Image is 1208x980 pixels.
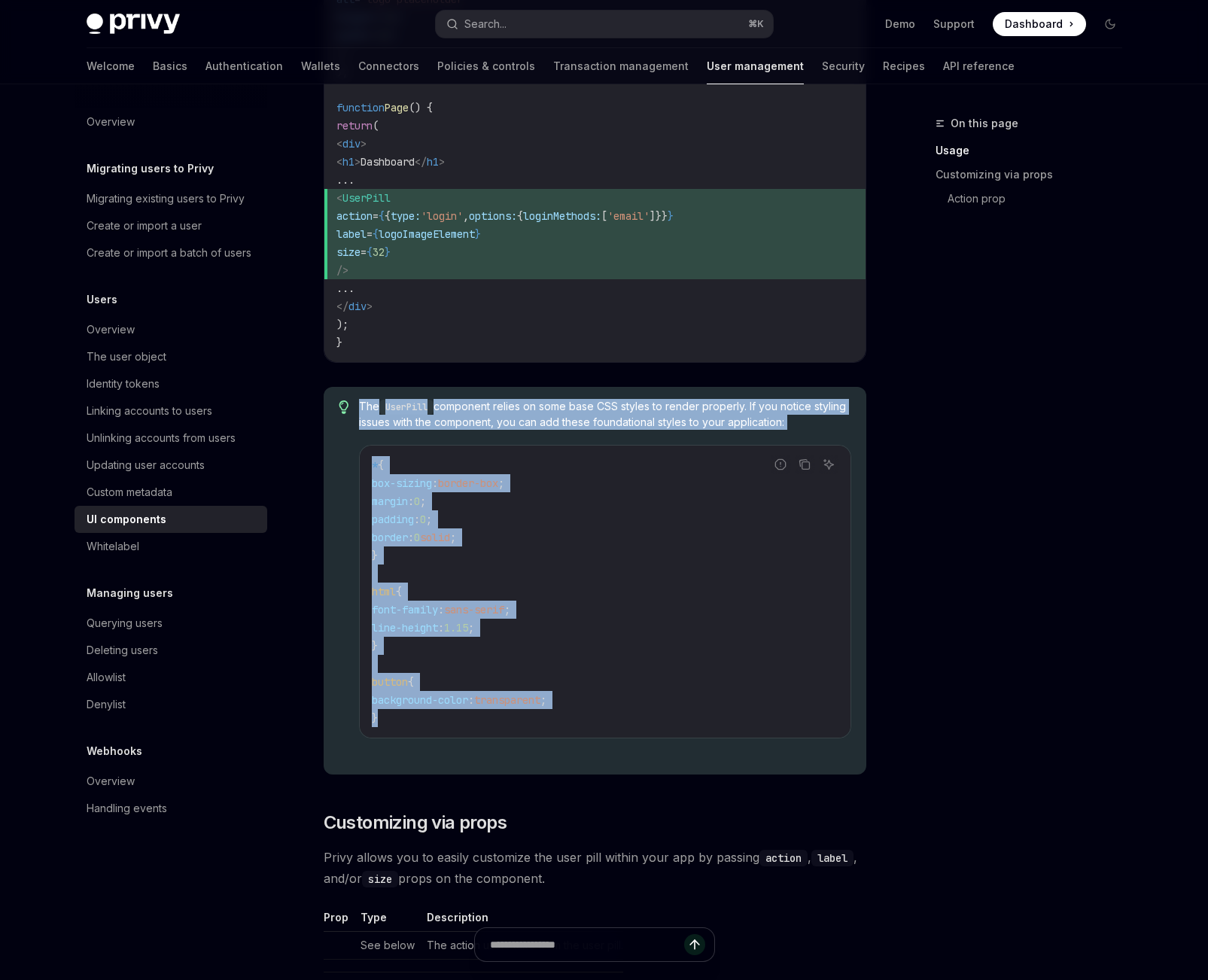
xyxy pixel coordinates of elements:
[517,209,523,223] span: {
[373,119,379,132] span: (
[87,217,202,235] div: Create or import a user
[324,910,354,932] th: Prop
[87,291,117,309] h5: Users
[87,348,166,366] div: The user object
[339,400,349,414] svg: Tip
[378,458,384,472] span: {
[75,425,267,452] a: Unlinking accounts from users
[361,155,415,169] span: Dashboard
[336,119,373,132] span: return
[336,155,342,169] span: <
[75,239,267,266] a: Create or import a batch of users
[75,212,267,239] a: Create or import a user
[408,531,414,544] span: :
[87,160,214,178] h5: Migrating users to Privy
[372,585,396,598] span: html
[358,48,419,84] a: Connectors
[342,155,354,169] span: h1
[438,621,444,635] span: :
[336,282,354,295] span: ...
[993,12,1086,36] a: Dashboard
[87,641,158,659] div: Deleting users
[553,48,689,84] a: Transaction management
[336,300,348,313] span: </
[771,455,790,474] button: Report incorrect code
[336,191,342,205] span: <
[324,811,507,835] span: Customizing via props
[87,375,160,393] div: Identity tokens
[87,321,135,339] div: Overview
[87,483,172,501] div: Custom metadata
[301,48,340,84] a: Wallets
[469,209,517,223] span: options:
[87,190,245,208] div: Migrating existing users to Privy
[372,711,378,725] span: }
[883,48,925,84] a: Recipes
[420,513,426,526] span: 0
[936,187,1134,211] a: Action prop
[540,693,546,707] span: ;
[359,399,850,430] span: The component relies on some base CSS styles to render properly. If you notice styling issues wit...
[75,343,267,370] a: The user object
[498,476,504,490] span: ;
[75,506,267,533] a: UI components
[324,847,866,889] span: Privy allows you to easily customize the user pill within your app by passing , , and/or props on...
[367,245,373,259] span: {
[426,513,432,526] span: ;
[822,48,865,84] a: Security
[354,910,421,932] th: Type
[87,772,135,790] div: Overview
[795,455,814,474] button: Copy the contents from the code block
[414,513,420,526] span: :
[87,14,180,35] img: dark logo
[933,17,975,32] a: Support
[464,15,507,33] div: Search...
[372,675,408,689] span: button
[75,316,267,343] a: Overview
[951,114,1018,132] span: On this page
[463,209,469,223] span: ,
[414,531,420,544] span: 0
[372,621,438,635] span: line-height
[415,155,427,169] span: </
[87,456,205,474] div: Updating user accounts
[336,101,385,114] span: function
[427,155,439,169] span: h1
[362,871,398,887] code: size
[87,614,163,632] div: Querying users
[87,510,166,528] div: UI components
[385,245,391,259] span: }
[438,603,444,616] span: :
[474,693,540,707] span: transparent
[342,191,391,205] span: UserPill
[1005,17,1063,32] span: Dashboard
[372,603,438,616] span: font-family
[87,584,173,602] h5: Managing users
[87,429,236,447] div: Unlinking accounts from users
[372,549,378,562] span: }
[87,668,126,686] div: Allowlist
[75,185,267,212] a: Migrating existing users to Privy
[75,637,267,664] a: Deleting users
[444,603,504,616] span: sans-serif
[372,513,414,526] span: padding
[450,531,456,544] span: ;
[438,476,498,490] span: border-box
[372,693,468,707] span: background-color
[409,101,433,114] span: () {
[385,209,391,223] span: {
[372,639,378,653] span: }
[668,209,674,223] span: }
[367,300,373,313] span: >
[439,155,445,169] span: >
[490,928,684,961] input: Ask a question...
[75,664,267,691] a: Allowlist
[396,585,402,598] span: {
[75,691,267,718] a: Denylist
[819,455,838,474] button: Ask AI
[75,452,267,479] a: Updating user accounts
[523,209,601,223] span: loginMethods:
[336,336,342,349] span: }
[391,209,421,223] span: type:
[468,693,474,707] span: :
